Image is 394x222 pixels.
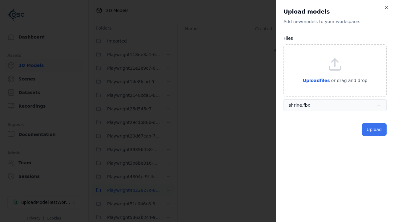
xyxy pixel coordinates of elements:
[303,78,330,83] span: Upload files
[330,77,368,84] p: or drag and drop
[289,102,310,108] div: shrine.fbx
[283,7,387,16] h2: Upload models
[362,123,387,136] button: Upload
[283,36,293,41] label: Files
[283,18,387,25] p: Add new model s to your workspace.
